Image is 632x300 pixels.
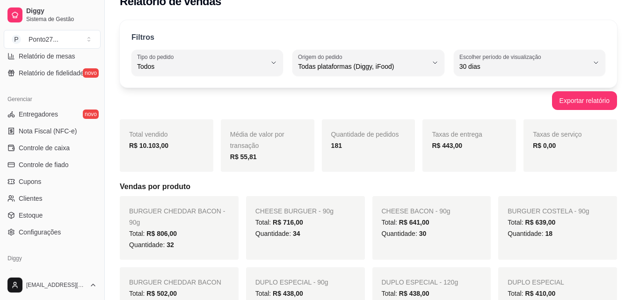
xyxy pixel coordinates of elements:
[19,194,43,203] span: Clientes
[508,278,564,286] span: DUPLO ESPECIAL
[533,142,556,149] strong: R$ 0,00
[4,124,101,139] a: Nota Fiscal (NFC-e)
[273,219,303,226] span: R$ 716,00
[255,219,303,226] span: Total:
[131,50,283,76] button: Tipo do pedidoTodos
[382,219,429,226] span: Total:
[26,281,86,289] span: [EMAIL_ADDRESS][DOMAIN_NAME]
[19,110,58,119] span: Entregadores
[508,219,555,226] span: Total:
[4,66,101,80] a: Relatório de fidelidadenovo
[129,241,174,249] span: Quantidade:
[29,35,58,44] div: Ponto27 ...
[399,219,429,226] span: R$ 641,00
[255,290,303,297] span: Total:
[545,230,552,237] span: 18
[4,4,101,26] a: DiggySistema de Gestão
[4,49,101,64] a: Relatório de mesas
[120,181,617,192] h5: Vendas por produto
[331,142,342,149] strong: 181
[382,230,427,237] span: Quantidade:
[454,50,605,76] button: Escolher período de visualização30 dias
[255,230,300,237] span: Quantidade:
[4,191,101,206] a: Clientes
[129,278,221,286] span: BURGUER CHEDDAR BACON
[273,290,303,297] span: R$ 438,00
[19,126,77,136] span: Nota Fiscal (NFC-e)
[331,131,399,138] span: Quantidade de pedidos
[4,266,101,281] a: Planos
[459,53,544,61] label: Escolher período de visualização
[129,207,225,226] span: BURGUER CHEDDAR BACON - 90g
[146,290,177,297] span: R$ 502,00
[230,131,284,149] span: Média de valor por transação
[26,15,97,23] span: Sistema de Gestão
[533,131,581,138] span: Taxas de serviço
[137,53,177,61] label: Tipo do pedido
[4,251,101,266] div: Diggy
[508,230,552,237] span: Quantidade:
[230,153,257,161] strong: R$ 55,81
[131,32,154,43] p: Filtros
[525,290,556,297] span: R$ 410,00
[4,225,101,240] a: Configurações
[19,227,61,237] span: Configurações
[129,290,177,297] span: Total:
[129,131,168,138] span: Total vendido
[19,143,70,153] span: Controle de caixa
[508,207,589,215] span: BURGUER COSTELA - 90g
[382,290,429,297] span: Total:
[4,157,101,172] a: Controle de fiado
[382,278,458,286] span: DUPLO ESPECIAL - 120g
[255,207,334,215] span: CHEESE BURGUER - 90g
[19,160,69,169] span: Controle de fiado
[4,140,101,155] a: Controle de caixa
[4,30,101,49] button: Select a team
[432,142,462,149] strong: R$ 443,00
[129,230,177,237] span: Total:
[432,131,482,138] span: Taxas de entrega
[419,230,427,237] span: 30
[293,230,300,237] span: 34
[552,91,617,110] button: Exportar relatório
[4,107,101,122] a: Entregadoresnovo
[508,290,555,297] span: Total:
[525,219,556,226] span: R$ 639,00
[292,50,444,76] button: Origem do pedidoTodas plataformas (Diggy, iFood)
[4,208,101,223] a: Estoque
[4,92,101,107] div: Gerenciar
[298,62,427,71] span: Todas plataformas (Diggy, iFood)
[19,269,39,278] span: Planos
[19,68,84,78] span: Relatório de fidelidade
[167,241,174,249] span: 32
[19,51,75,61] span: Relatório de mesas
[4,174,101,189] a: Cupons
[26,7,97,15] span: Diggy
[382,207,450,215] span: CHEESE BACON - 90g
[146,230,177,237] span: R$ 806,00
[12,35,21,44] span: P
[129,142,168,149] strong: R$ 10.103,00
[255,278,328,286] span: DUPLO ESPECIAL - 90g
[19,211,43,220] span: Estoque
[19,177,41,186] span: Cupons
[459,62,588,71] span: 30 dias
[4,274,101,296] button: [EMAIL_ADDRESS][DOMAIN_NAME]
[137,62,266,71] span: Todos
[399,290,429,297] span: R$ 438,00
[298,53,345,61] label: Origem do pedido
